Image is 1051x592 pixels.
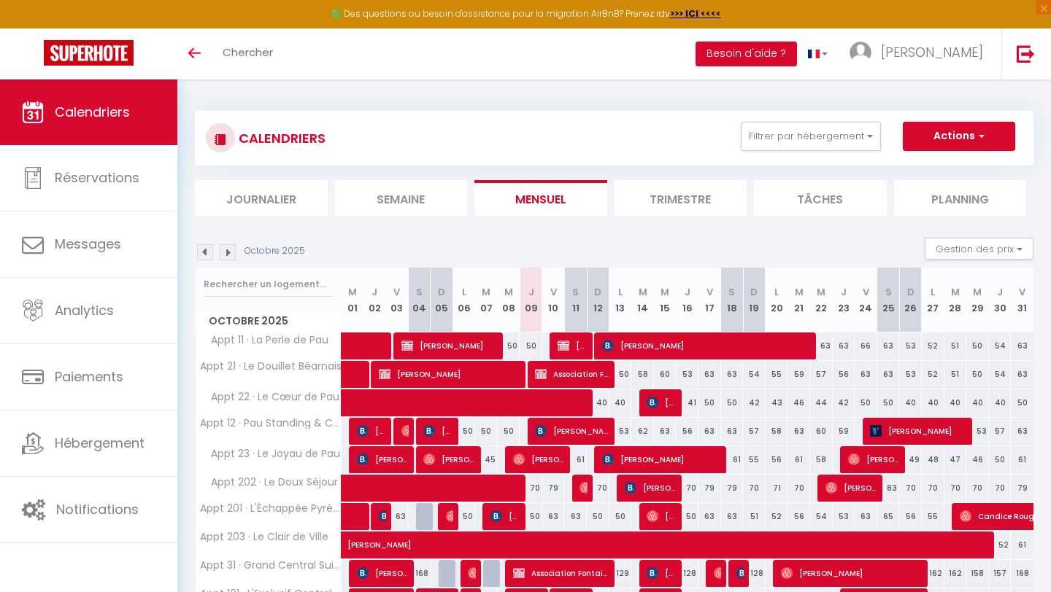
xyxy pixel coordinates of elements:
[1011,389,1033,416] div: 50
[743,361,766,388] div: 54
[379,360,522,388] span: [PERSON_NAME]
[741,122,881,151] button: Filtrer par hébergement
[989,268,1012,332] th: 30
[743,560,766,587] div: 128
[855,268,877,332] th: 24
[55,434,145,452] span: Hébergement
[966,446,989,473] div: 46
[580,474,587,502] span: [PERSON_NAME]
[453,503,475,530] div: 50
[944,361,967,388] div: 51
[698,475,721,502] div: 79
[195,180,328,216] li: Journalier
[825,474,878,502] span: [PERSON_NAME]
[721,446,744,473] div: 61
[1011,560,1033,587] div: 168
[877,268,900,332] th: 25
[788,503,810,530] div: 56
[348,285,357,299] abbr: M
[922,475,944,502] div: 70
[55,301,114,319] span: Analytics
[401,417,409,445] span: [PERSON_NAME]
[393,285,400,299] abbr: V
[631,418,654,445] div: 62
[342,268,364,332] th: 01
[922,361,944,388] div: 52
[766,418,788,445] div: 58
[528,285,534,299] abbr: J
[513,559,611,587] span: Association Fontaine d'eau vive
[550,285,557,299] abbr: V
[899,389,922,416] div: 40
[594,285,601,299] abbr: D
[899,361,922,388] div: 53
[654,418,677,445] div: 63
[386,503,409,530] div: 63
[615,180,747,216] li: Trimestre
[855,332,877,359] div: 66
[944,268,967,332] th: 28
[453,268,475,332] th: 06
[877,361,900,388] div: 63
[833,361,855,388] div: 56
[468,559,475,587] span: [PERSON_NAME]
[609,361,632,388] div: 50
[661,285,669,299] abbr: M
[520,503,542,530] div: 50
[899,475,922,502] div: 70
[408,268,431,332] th: 04
[44,40,134,66] img: Super Booking
[894,180,1027,216] li: Planning
[609,418,632,445] div: 53
[535,360,610,388] span: Association Fontaine d'eau vive
[766,361,788,388] div: 55
[989,361,1012,388] div: 54
[357,559,409,587] span: [PERSON_NAME]
[989,475,1012,502] div: 70
[922,503,944,530] div: 55
[966,560,989,587] div: 158
[408,560,431,587] div: 168
[676,418,698,445] div: 56
[513,445,566,473] span: [PERSON_NAME]
[766,389,788,416] div: 43
[966,475,989,502] div: 70
[196,311,341,332] span: Octobre 2025
[721,475,744,502] div: 79
[482,285,490,299] abbr: M
[235,122,326,155] h3: CALENDRIERS
[698,361,721,388] div: 63
[558,332,588,359] span: [PERSON_NAME]
[833,332,855,359] div: 63
[363,268,386,332] th: 02
[475,446,498,473] div: 45
[625,474,677,502] span: [PERSON_NAME]
[728,285,735,299] abbr: S
[750,285,758,299] abbr: D
[1019,285,1025,299] abbr: V
[379,502,386,530] span: [PERSON_NAME]
[966,361,989,388] div: 50
[676,361,698,388] div: 53
[542,503,565,530] div: 63
[721,389,744,416] div: 50
[810,361,833,388] div: 57
[989,332,1012,359] div: 54
[504,285,513,299] abbr: M
[587,268,609,332] th: 12
[743,418,766,445] div: 57
[922,332,944,359] div: 52
[721,418,744,445] div: 63
[564,446,587,473] div: 61
[55,168,139,187] span: Réservations
[698,418,721,445] div: 63
[386,268,409,332] th: 03
[696,42,797,66] button: Besoin d'aide ?
[1011,361,1033,388] div: 63
[966,332,989,359] div: 50
[416,285,423,299] abbr: S
[989,418,1012,445] div: 57
[925,238,1033,260] button: Gestion des prix
[848,445,901,473] span: [PERSON_NAME]
[944,446,967,473] div: 47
